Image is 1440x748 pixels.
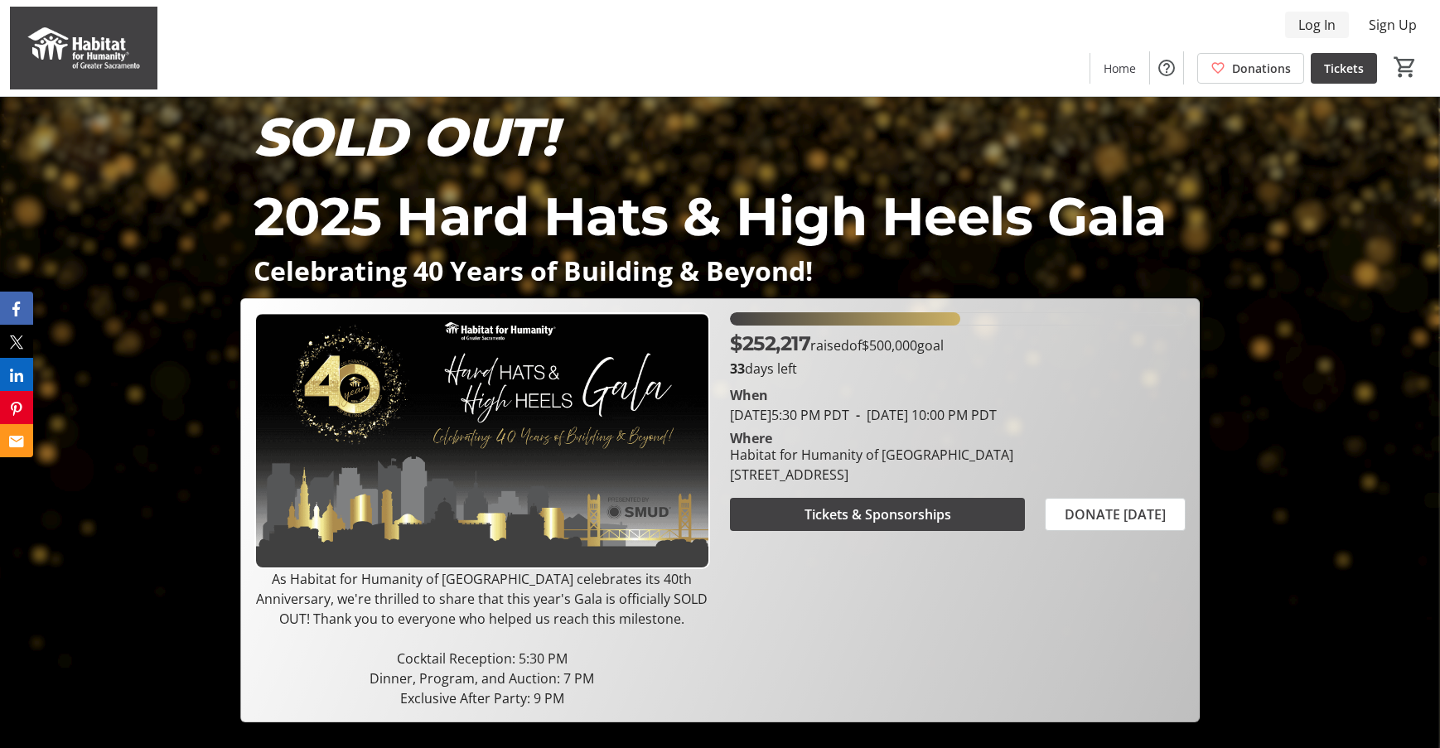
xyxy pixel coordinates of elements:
span: [DATE] 5:30 PM PDT [730,406,849,424]
p: Dinner, Program, and Auction: 7 PM [254,668,710,688]
span: [DATE] 10:00 PM PDT [849,406,997,424]
span: Home [1104,60,1136,77]
span: $252,217 [730,331,810,355]
span: Tickets & Sponsorships [805,504,951,524]
span: Tickets [1324,60,1364,77]
span: Log In [1298,15,1336,35]
div: [STREET_ADDRESS] [730,465,1013,485]
a: Donations [1197,53,1304,84]
img: Campaign CTA Media Photo [254,312,710,569]
button: Log In [1285,12,1349,38]
div: Where [730,432,772,445]
span: Donations [1232,60,1291,77]
p: Exclusive After Party: 9 PM [254,688,710,708]
p: As Habitat for Humanity of [GEOGRAPHIC_DATA] celebrates its 40th Anniversary, we're thrilled to s... [254,569,710,629]
img: Habitat for Humanity of Greater Sacramento's Logo [10,7,157,89]
span: Sign Up [1369,15,1417,35]
a: Tickets [1311,53,1377,84]
span: DONATE [DATE] [1065,504,1166,524]
button: Tickets & Sponsorships [730,498,1025,531]
p: raised of goal [730,329,944,359]
span: 33 [730,360,745,378]
button: Help [1150,51,1183,84]
span: - [849,406,867,424]
em: SOLD OUT! [254,104,557,169]
div: 50.44343799999999% of fundraising goal reached [730,312,1186,326]
button: Sign Up [1355,12,1430,38]
button: Cart [1390,52,1420,82]
p: Celebrating 40 Years of Building & Beyond! [254,256,1187,285]
div: When [730,385,768,405]
button: DONATE [DATE] [1045,498,1186,531]
p: days left [730,359,1186,379]
a: Home [1090,53,1149,84]
span: $500,000 [862,336,917,355]
p: 2025 Hard Hats & High Heels Gala [254,176,1187,256]
div: Habitat for Humanity of [GEOGRAPHIC_DATA] [730,445,1013,465]
p: Cocktail Reception: 5:30 PM [254,649,710,668]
